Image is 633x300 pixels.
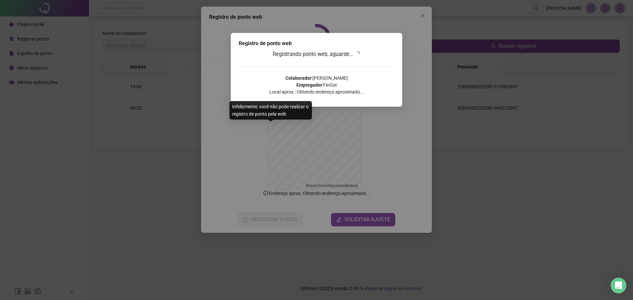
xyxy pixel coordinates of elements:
[354,51,361,57] span: loading
[239,50,394,59] h3: Registrando ponto web, aguarde...
[239,40,394,47] div: Registro de ponto web
[229,101,312,120] div: Infelizmente, você não pode realizar o registro de ponto pela web
[239,75,394,95] p: : [PERSON_NAME] : FinOut Local aprox.: Obtendo endereço aproximado...
[611,278,626,293] div: Open Intercom Messenger
[286,75,312,81] strong: Colaborador
[296,82,322,88] strong: Empregador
